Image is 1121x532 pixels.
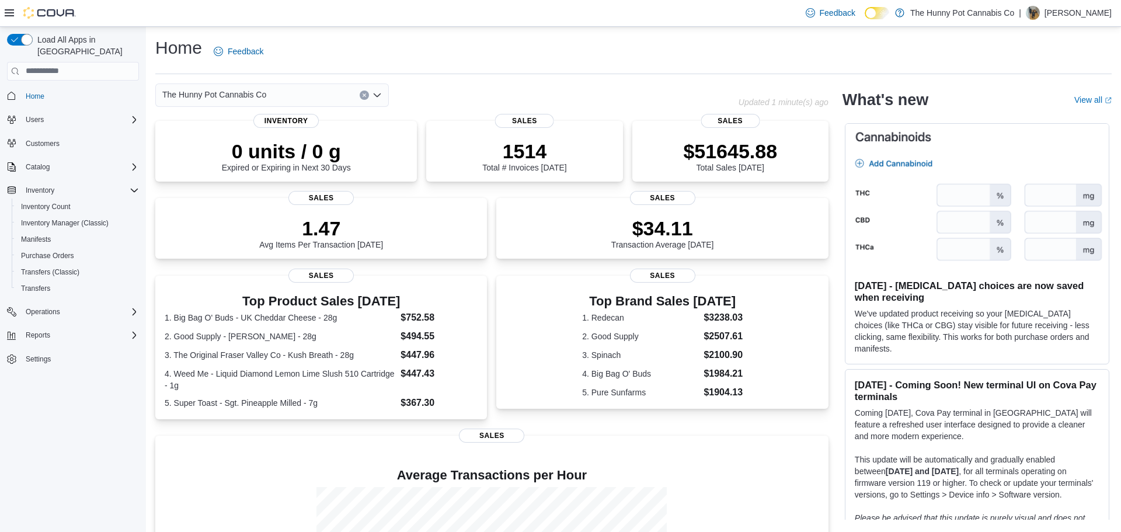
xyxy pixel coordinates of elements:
span: Sales [630,191,695,205]
dt: 3. The Original Fraser Valley Co - Kush Breath - 28g [165,349,396,361]
button: Catalog [2,159,144,175]
nav: Complex example [7,83,139,398]
dd: $2507.61 [704,329,743,343]
span: Operations [21,305,139,319]
p: The Hunny Pot Cannabis Co [910,6,1014,20]
strong: [DATE] and [DATE] [886,467,959,476]
button: Users [21,113,48,127]
input: Dark Mode [865,7,889,19]
dt: 1. Big Bag O' Buds - UK Cheddar Cheese - 28g [165,312,396,324]
span: Sales [459,429,524,443]
a: Inventory Manager (Classic) [16,216,113,230]
span: Inventory [26,186,54,195]
p: 1.47 [259,217,383,240]
span: The Hunny Pot Cannabis Co [162,88,266,102]
span: Inventory Manager (Classic) [16,216,139,230]
span: Transfers (Classic) [21,267,79,277]
h3: [DATE] - Coming Soon! New terminal UI on Cova Pay terminals [855,379,1099,402]
a: Customers [21,137,64,151]
span: Sales [495,114,554,128]
a: Home [21,89,49,103]
div: Total Sales [DATE] [683,140,777,172]
button: Operations [21,305,65,319]
button: Purchase Orders [12,248,144,264]
span: Purchase Orders [16,249,139,263]
h3: [DATE] - [MEDICAL_DATA] choices are now saved when receiving [855,280,1099,303]
p: This update will be automatically and gradually enabled between , for all terminals operating on ... [855,454,1099,500]
a: Feedback [209,40,268,63]
button: Customers [2,135,144,152]
span: Settings [21,352,139,366]
a: Transfers [16,281,55,295]
div: Dennis Martin [1026,6,1040,20]
div: Avg Items Per Transaction [DATE] [259,217,383,249]
div: Transaction Average [DATE] [611,217,714,249]
button: Transfers [12,280,144,297]
p: $51645.88 [683,140,777,163]
span: Settings [26,354,51,364]
span: Inventory Manager (Classic) [21,218,109,228]
button: Reports [21,328,55,342]
p: | [1019,6,1021,20]
span: Purchase Orders [21,251,74,260]
span: Transfers (Classic) [16,265,139,279]
dd: $367.30 [401,396,478,410]
h3: Top Brand Sales [DATE] [582,294,743,308]
a: Settings [21,352,55,366]
span: Inventory Count [16,200,139,214]
span: Manifests [16,232,139,246]
p: Updated 1 minute(s) ago [739,98,828,107]
span: Home [26,92,44,101]
dd: $1984.21 [704,367,743,381]
dt: 5. Pure Sunfarms [582,387,699,398]
a: Inventory Count [16,200,75,214]
div: Total # Invoices [DATE] [482,140,566,172]
span: Inventory [253,114,319,128]
span: Manifests [21,235,51,244]
span: Home [21,89,139,103]
a: Transfers (Classic) [16,265,84,279]
span: Feedback [820,7,855,19]
button: Inventory [21,183,59,197]
h1: Home [155,36,202,60]
span: Reports [26,331,50,340]
span: Dark Mode [865,19,865,20]
button: Operations [2,304,144,320]
dd: $2100.90 [704,348,743,362]
span: Load All Apps in [GEOGRAPHIC_DATA] [33,34,139,57]
button: Settings [2,350,144,367]
dt: 2. Good Supply [582,331,699,342]
button: Inventory Count [12,199,144,215]
img: Cova [23,7,76,19]
dd: $752.58 [401,311,478,325]
span: Transfers [16,281,139,295]
dt: 3. Spinach [582,349,699,361]
svg: External link [1105,97,1112,104]
dd: $447.43 [401,367,478,381]
button: Manifests [12,231,144,248]
dd: $447.96 [401,348,478,362]
button: Clear input [360,91,369,100]
span: Reports [21,328,139,342]
p: 0 units / 0 g [222,140,351,163]
p: 1514 [482,140,566,163]
span: Users [26,115,44,124]
span: Sales [630,269,695,283]
button: Transfers (Classic) [12,264,144,280]
a: Purchase Orders [16,249,79,263]
span: Inventory Count [21,202,71,211]
span: Sales [288,191,354,205]
span: Sales [288,269,354,283]
h4: Average Transactions per Hour [165,468,819,482]
dt: 2. Good Supply - [PERSON_NAME] - 28g [165,331,396,342]
h3: Top Product Sales [DATE] [165,294,478,308]
span: Inventory [21,183,139,197]
button: Reports [2,327,144,343]
p: Coming [DATE], Cova Pay terminal in [GEOGRAPHIC_DATA] will feature a refreshed user interface des... [855,407,1099,442]
span: Customers [21,136,139,151]
dd: $3238.03 [704,311,743,325]
button: Home [2,88,144,105]
span: Feedback [228,46,263,57]
button: Users [2,112,144,128]
span: Customers [26,139,60,148]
